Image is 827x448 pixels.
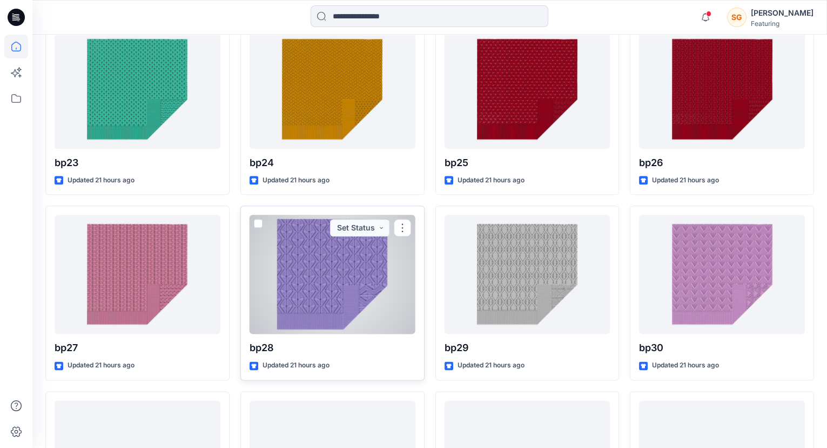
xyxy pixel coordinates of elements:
p: Updated 21 hours ago [458,175,525,186]
p: Updated 21 hours ago [263,175,330,186]
p: bp25 [445,155,610,170]
p: bp27 [55,340,220,355]
p: bp26 [639,155,805,170]
p: bp24 [250,155,415,170]
a: bp30 [639,215,805,334]
a: bp29 [445,215,610,334]
a: bp27 [55,215,220,334]
a: bp25 [445,30,610,149]
p: Updated 21 hours ago [458,360,525,371]
a: bp28 [250,215,415,334]
p: Updated 21 hours ago [652,360,719,371]
a: bp24 [250,30,415,149]
p: bp23 [55,155,220,170]
div: SG [727,8,747,27]
p: bp30 [639,340,805,355]
p: bp29 [445,340,610,355]
div: [PERSON_NAME] [751,6,813,19]
a: bp26 [639,30,805,149]
div: Featuring [751,19,813,28]
p: Updated 21 hours ago [652,175,719,186]
p: Updated 21 hours ago [263,360,330,371]
p: bp28 [250,340,415,355]
p: Updated 21 hours ago [68,175,135,186]
p: Updated 21 hours ago [68,360,135,371]
a: bp23 [55,30,220,149]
